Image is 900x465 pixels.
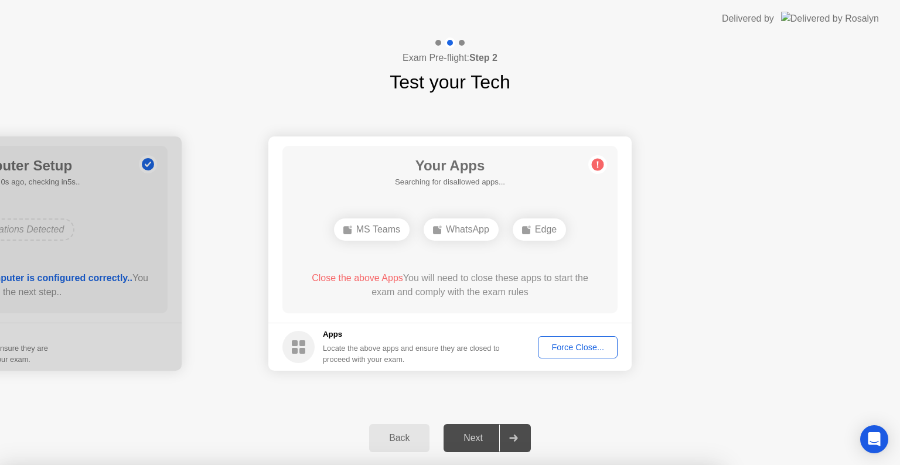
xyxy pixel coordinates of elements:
[542,343,613,352] div: Force Close...
[469,53,497,63] b: Step 2
[447,433,499,443] div: Next
[312,273,403,283] span: Close the above Apps
[334,218,410,241] div: MS Teams
[390,68,510,96] h1: Test your Tech
[323,329,500,340] h5: Apps
[781,12,879,25] img: Delivered by Rosalyn
[395,176,505,188] h5: Searching for disallowed apps...
[395,155,505,176] h1: Your Apps
[373,433,426,443] div: Back
[403,51,497,65] h4: Exam Pre-flight:
[722,12,774,26] div: Delivered by
[860,425,888,453] div: Open Intercom Messenger
[513,218,566,241] div: Edge
[323,343,500,365] div: Locate the above apps and ensure they are closed to proceed with your exam.
[299,271,601,299] div: You will need to close these apps to start the exam and comply with the exam rules
[424,218,499,241] div: WhatsApp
